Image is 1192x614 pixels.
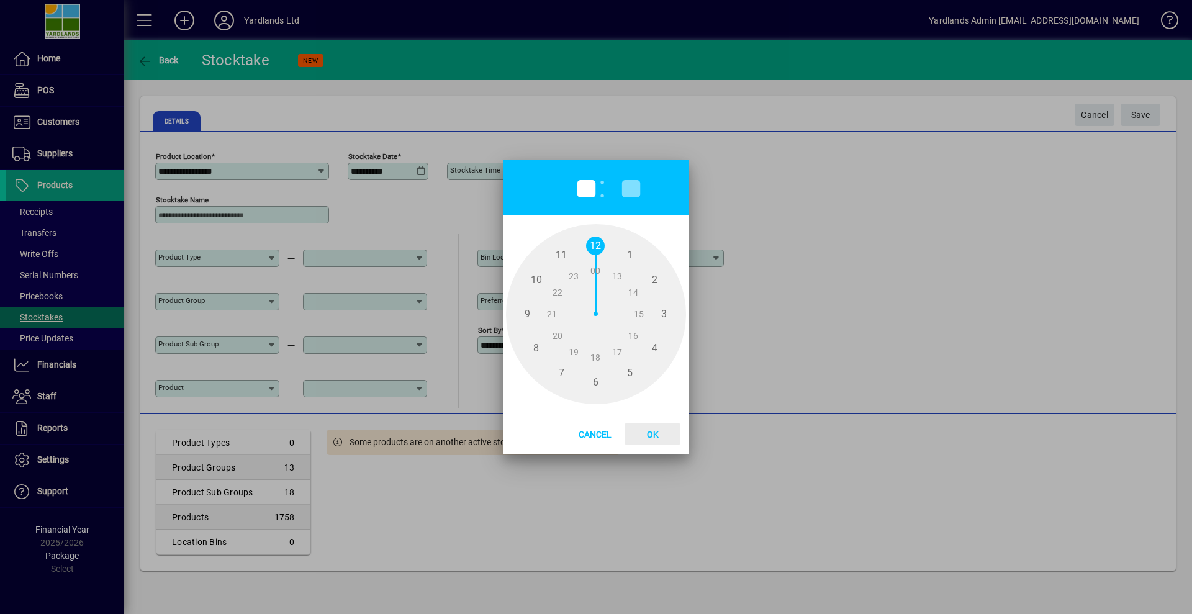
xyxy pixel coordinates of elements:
span: 11 [552,246,571,264]
span: 1 [620,246,639,264]
span: Ok [637,430,669,440]
span: 4 [645,339,664,358]
span: 13 [608,267,626,286]
span: 3 [654,305,673,323]
span: 21 [543,305,561,323]
span: 19 [564,343,583,361]
span: : [598,169,606,205]
span: 5 [620,364,639,382]
button: Ok [625,423,680,445]
span: 22 [548,283,567,302]
span: 15 [630,305,648,323]
span: 8 [527,339,546,358]
span: 12 [586,237,605,255]
span: 9 [518,305,536,323]
span: 20 [548,327,567,345]
span: 16 [624,327,643,345]
span: 10 [527,271,546,289]
span: 18 [586,348,605,367]
span: 23 [564,267,583,286]
span: 6 [586,373,605,392]
span: 00 [586,261,605,280]
button: Cancel [565,423,625,445]
span: 2 [645,271,664,289]
span: 14 [624,283,643,302]
span: 7 [552,364,571,382]
span: 17 [608,343,626,361]
span: Cancel [569,430,621,440]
